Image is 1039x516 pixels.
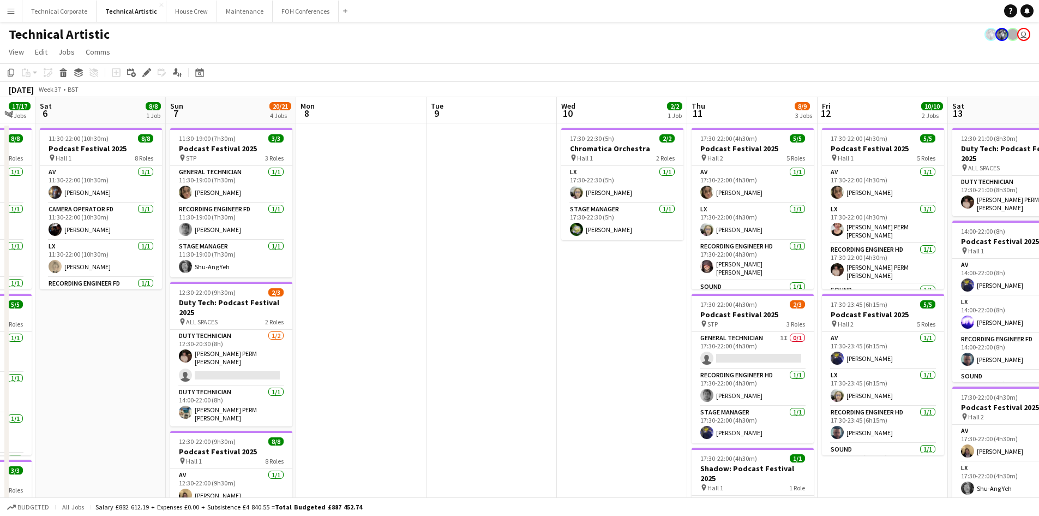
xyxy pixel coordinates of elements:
[692,101,705,111] span: Thu
[170,128,292,277] div: 11:30-19:00 (7h30m)3/3Podcast Festival 2025 STP3 RolesGeneral Technician1/111:30-19:00 (7h30m)[PE...
[822,203,944,244] app-card-role: LX1/117:30-22:00 (4h30m)[PERSON_NAME] PERM [PERSON_NAME]
[40,166,162,203] app-card-role: AV1/111:30-22:00 (10h30m)[PERSON_NAME]
[995,28,1008,41] app-user-avatar: Krisztian PERM Vass
[692,203,814,240] app-card-role: LX1/117:30-22:00 (4h30m)[PERSON_NAME]
[822,128,944,289] app-job-card: 17:30-22:00 (4h30m)5/5Podcast Festival 2025 Hall 15 RolesAV1/117:30-22:00 (4h30m)[PERSON_NAME]LX1...
[265,154,284,162] span: 3 Roles
[170,166,292,203] app-card-role: General Technician1/111:30-19:00 (7h30m)[PERSON_NAME]
[561,101,575,111] span: Wed
[795,111,812,120] div: 3 Jobs
[667,102,682,110] span: 2/2
[265,457,284,465] span: 8 Roles
[170,203,292,240] app-card-role: Recording Engineer FD1/111:30-19:00 (7h30m)[PERSON_NAME]
[968,164,1000,172] span: ALL SPACES
[920,134,935,143] span: 5/5
[577,154,593,162] span: Hall 1
[170,469,292,506] app-card-role: AV1/112:30-22:00 (9h30m)[PERSON_NAME]
[831,300,887,309] span: 17:30-23:45 (6h15m)
[179,134,236,143] span: 11:30-19:00 (7h30m)
[560,107,575,120] span: 10
[961,227,1005,235] span: 14:00-22:00 (8h)
[822,406,944,443] app-card-role: Recording Engineer HD1/117:30-23:45 (6h15m)[PERSON_NAME]
[269,102,291,110] span: 20/21
[186,318,218,326] span: ALL SPACES
[9,84,34,95] div: [DATE]
[822,284,944,321] app-card-role: Sound1/1
[40,101,52,111] span: Sat
[822,310,944,319] h3: Podcast Festival 2025
[35,47,47,57] span: Edit
[786,320,805,328] span: 3 Roles
[56,154,71,162] span: Hall 1
[299,107,315,120] span: 8
[58,47,75,57] span: Jobs
[268,134,284,143] span: 3/3
[268,288,284,296] span: 2/3
[790,300,805,309] span: 2/3
[692,369,814,406] app-card-role: Recording Engineer HD1/117:30-22:00 (4h30m)[PERSON_NAME]
[961,134,1018,143] span: 12:30-21:00 (8h30m)
[5,501,51,513] button: Budgeted
[692,464,814,483] h3: Shadow: Podcast Festival 2025
[431,101,443,111] span: Tue
[4,320,23,328] span: 5 Roles
[22,1,97,22] button: Technical Corporate
[1017,28,1030,41] app-user-avatar: Liveforce Admin
[789,484,805,492] span: 1 Role
[822,294,944,455] div: 17:30-23:45 (6h15m)5/5Podcast Festival 2025 Hall 25 RolesAV1/117:30-23:45 (6h15m)[PERSON_NAME]LX1...
[268,437,284,446] span: 8/8
[40,128,162,289] app-job-card: 11:30-22:00 (10h30m)8/8Podcast Festival 2025 Hall 18 RolesAV1/111:30-22:00 (10h30m)[PERSON_NAME]C...
[429,107,443,120] span: 9
[700,454,757,462] span: 17:30-22:00 (4h30m)
[707,484,723,492] span: Hall 1
[301,101,315,111] span: Mon
[790,454,805,462] span: 1/1
[822,443,944,481] app-card-role: Sound1/117:30-23:45 (6h15m)
[692,128,814,289] div: 17:30-22:00 (4h30m)5/5Podcast Festival 2025 Hall 25 RolesAV1/117:30-22:00 (4h30m)[PERSON_NAME]LX1...
[38,107,52,120] span: 6
[68,85,79,93] div: BST
[49,134,109,143] span: 11:30-22:00 (10h30m)
[170,298,292,317] h3: Duty Tech: Podcast Festival 2025
[700,300,757,309] span: 17:30-22:00 (4h30m)
[166,1,217,22] button: House Crew
[822,101,831,111] span: Fri
[561,203,683,240] app-card-role: Stage Manager1/117:30-22:30 (5h)[PERSON_NAME]
[138,134,153,143] span: 8/8
[170,240,292,277] app-card-role: Stage Manager1/111:30-19:00 (7h30m)Shu-Ang Yeh
[9,102,31,110] span: 17/17
[692,406,814,443] app-card-role: Stage Manager1/117:30-22:00 (4h30m)[PERSON_NAME]
[97,1,166,22] button: Technical Artistic
[40,277,162,315] app-card-role: Recording Engineer FD1/111:30-22:00 (10h30m)
[170,144,292,153] h3: Podcast Festival 2025
[968,247,984,255] span: Hall 1
[831,134,887,143] span: 17:30-22:00 (4h30m)
[790,134,805,143] span: 5/5
[8,466,23,475] span: 3/3
[146,102,161,110] span: 8/8
[838,154,854,162] span: Hall 1
[659,134,675,143] span: 2/2
[951,107,964,120] span: 13
[179,437,236,446] span: 12:30-22:00 (9h30m)
[692,281,814,318] app-card-role: Sound1/1
[656,154,675,162] span: 2 Roles
[561,144,683,153] h3: Chromatica Orchestra
[40,240,162,277] app-card-role: LX1/111:30-22:00 (10h30m)[PERSON_NAME]
[217,1,273,22] button: Maintenance
[707,154,723,162] span: Hall 2
[692,294,814,443] app-job-card: 17:30-22:00 (4h30m)2/3Podcast Festival 2025 STP3 RolesGeneral Technician1I0/117:30-22:00 (4h30m) ...
[570,134,614,143] span: 17:30-22:30 (5h)
[36,85,63,93] span: Week 37
[17,503,49,511] span: Budgeted
[668,111,682,120] div: 1 Job
[820,107,831,120] span: 12
[186,457,202,465] span: Hall 1
[692,310,814,319] h3: Podcast Festival 2025
[692,144,814,153] h3: Podcast Festival 2025
[4,45,28,59] a: View
[170,282,292,426] app-job-card: 12:30-22:00 (9h30m)2/3Duty Tech: Podcast Festival 2025 ALL SPACES2 RolesDuty Technician1/212:30-2...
